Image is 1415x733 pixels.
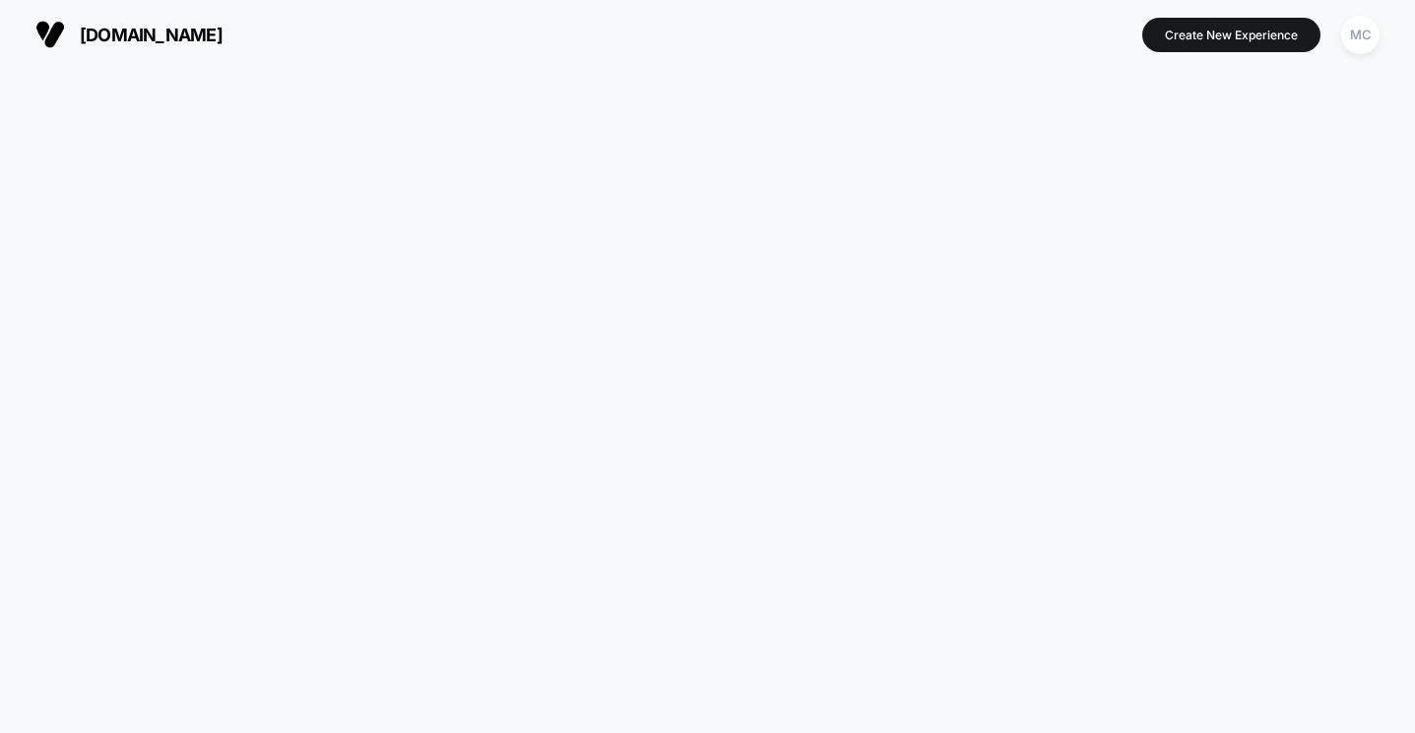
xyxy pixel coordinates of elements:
[30,19,228,50] button: [DOMAIN_NAME]
[1335,15,1385,55] button: MC
[1341,16,1380,54] div: MC
[1142,18,1320,52] button: Create New Experience
[35,20,65,49] img: Visually logo
[80,25,223,45] span: [DOMAIN_NAME]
